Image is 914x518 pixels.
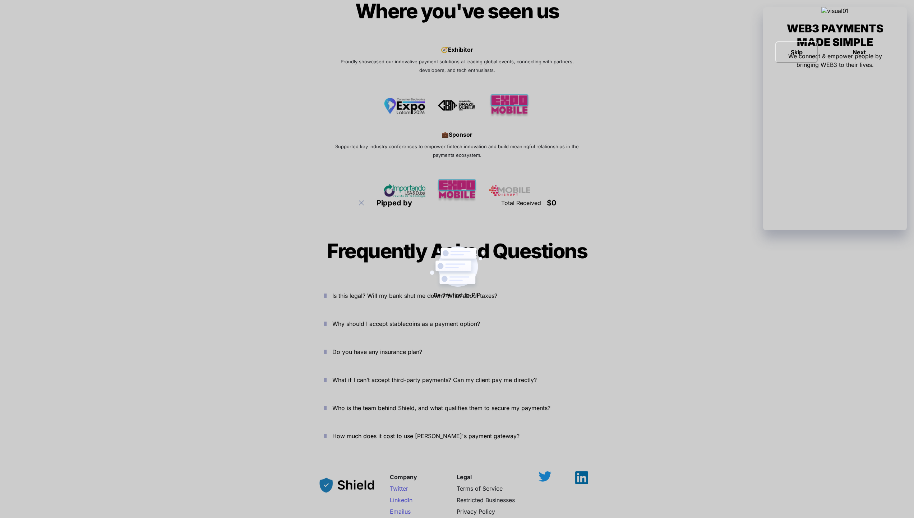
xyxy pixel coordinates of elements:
button: Next [823,41,895,63]
div: Total Received [501,199,541,207]
div: Be the first to PIP [434,291,480,299]
div: Pipped by [377,198,412,208]
div: $ 0 [547,198,556,208]
button: Skip [775,41,818,63]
